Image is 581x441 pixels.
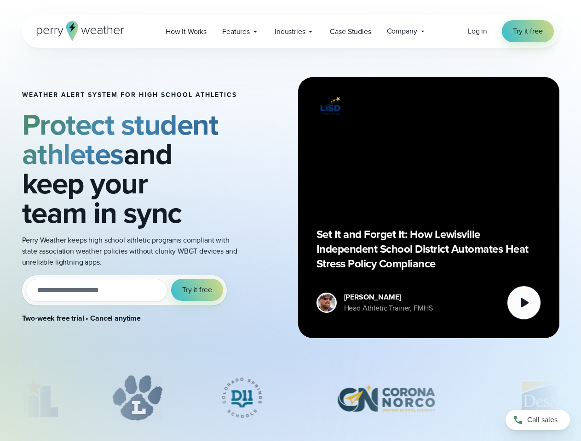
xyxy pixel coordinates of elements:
[22,375,559,425] div: slideshow
[22,110,237,227] h2: and keep your team in sync
[112,375,163,421] div: 2 of 12
[207,375,276,421] div: 3 of 12
[321,375,451,421] div: 4 of 12
[207,375,276,421] img: Colorado-Springs-School-District.svg
[166,26,207,37] span: How it Works
[316,227,541,271] p: Set It and Forget It: How Lewisville Independent School District Automates Heat Stress Policy Com...
[506,410,570,430] a: Call sales
[222,26,250,37] span: Features
[468,26,487,37] a: Log in
[387,26,417,37] span: Company
[158,22,214,41] a: How it Works
[22,313,141,323] strong: Two-week free trial • Cancel anytime
[182,284,212,295] span: Try it free
[527,414,558,425] span: Call sales
[468,26,487,36] span: Log in
[513,26,542,37] span: Try it free
[344,292,433,303] div: [PERSON_NAME]
[22,235,237,268] p: Perry Weather keeps high school athletic programs compliant with state association weather polici...
[322,22,379,41] a: Case Studies
[22,103,219,175] strong: Protect student athletes
[344,303,433,314] div: Head Athletic Trainer, FMHS
[330,26,371,37] span: Case Studies
[22,91,237,99] h1: Weather Alert System for High School Athletics
[318,294,335,311] img: cody-henschke-headshot
[171,279,223,301] button: Try it free
[502,20,553,42] a: Try it free
[275,26,305,37] span: Industries
[316,96,344,116] img: Lewisville ISD logo
[321,375,451,421] img: Corona-Norco-Unified-School-District.svg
